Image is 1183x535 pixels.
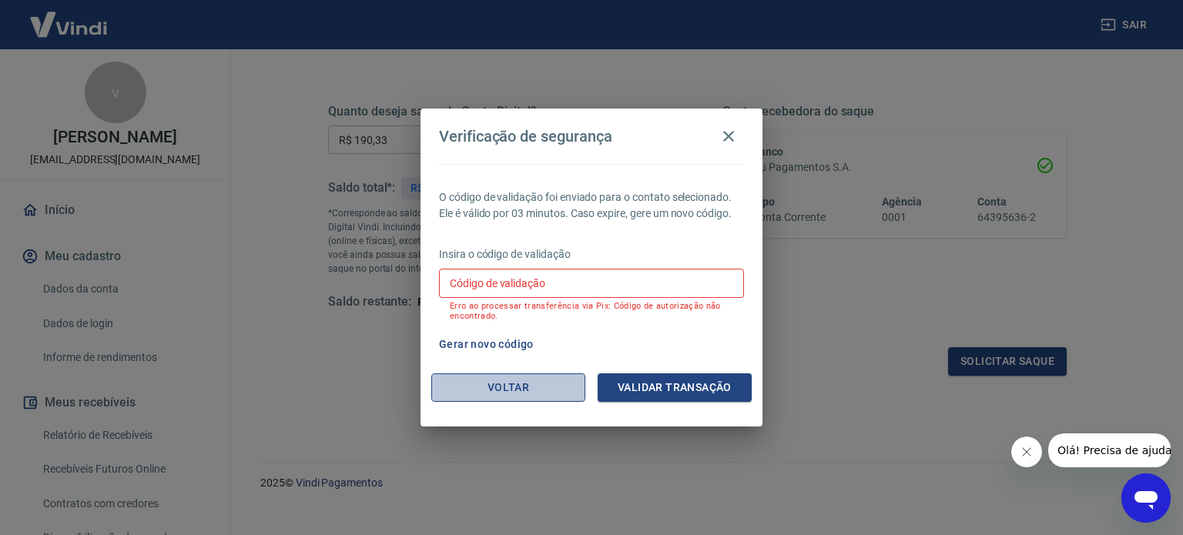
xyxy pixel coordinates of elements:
[1121,473,1171,523] iframe: Botão para abrir a janela de mensagens
[433,330,540,359] button: Gerar novo código
[439,127,612,145] h4: Verificação de segurança
[431,373,585,402] button: Voltar
[1011,436,1042,467] iframe: Fechar mensagem
[439,246,744,262] p: Insira o código de validação
[450,301,733,321] p: Erro ao processar transferência via Pix: Código de autorização não encontrado.
[598,373,752,402] button: Validar transação
[439,189,744,222] p: O código de validação foi enviado para o contato selecionado. Ele é válido por 03 minutos. Caso e...
[9,11,129,23] span: Olá! Precisa de ajuda?
[1048,433,1171,467] iframe: Mensagem da empresa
